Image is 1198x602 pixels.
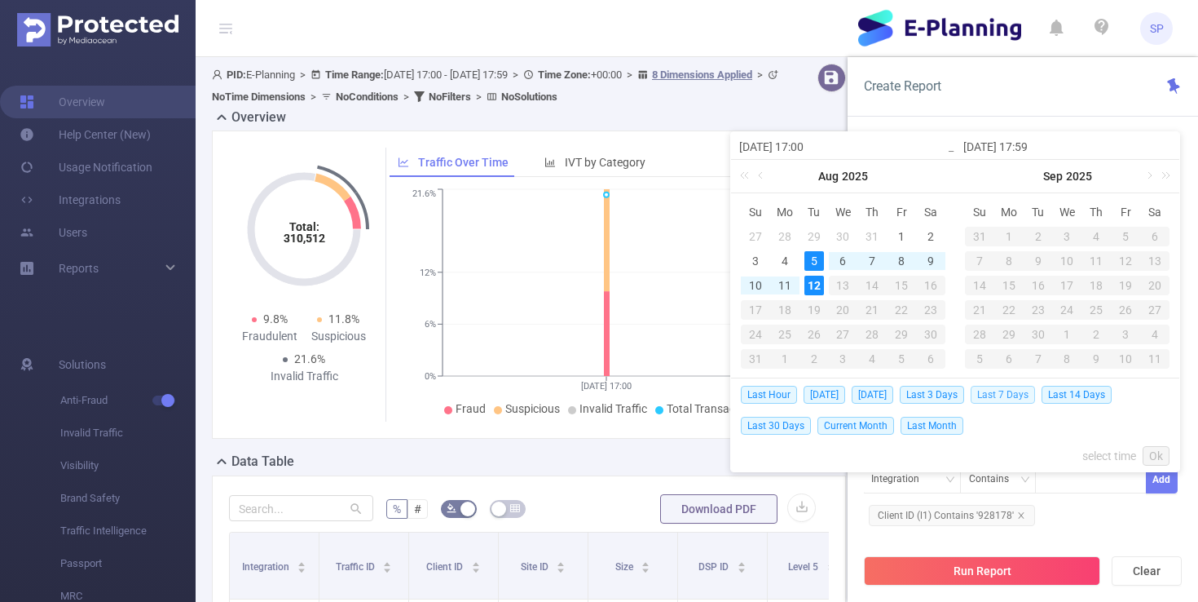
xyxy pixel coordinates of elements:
td: September 24, 2025 [1053,298,1082,322]
td: September 13, 2025 [1140,249,1169,273]
div: 6 [833,251,852,271]
div: Invalid Traffic [270,368,338,385]
button: Run Report [864,556,1100,586]
span: Client ID (l1) Contains '928178' [869,505,1035,526]
span: Last 3 Days [900,386,964,404]
span: Suspicious [505,402,560,415]
td: August 19, 2025 [799,298,829,322]
span: Su [741,205,770,219]
span: % [393,502,401,516]
td: September 7, 2025 [965,249,994,273]
div: 6 [916,349,945,369]
td: July 30, 2025 [829,224,858,249]
div: 18 [770,300,799,320]
div: 20 [1140,276,1169,295]
td: August 6, 2025 [829,249,858,273]
div: 30 [1024,325,1053,344]
div: 2 [1024,227,1053,246]
th: Mon [770,200,799,224]
button: Add [1146,465,1178,494]
div: 2 [1081,325,1111,344]
td: August 26, 2025 [799,322,829,347]
div: 30 [916,325,945,344]
span: Tu [1024,205,1053,219]
span: E-Planning [DATE] 17:00 - [DATE] 17:59 +00:00 [212,69,782,103]
a: Aug [817,160,840,193]
div: 28 [775,227,795,246]
td: September 10, 2025 [1053,249,1082,273]
td: October 4, 2025 [1140,322,1169,347]
tspan: 6% [425,320,436,330]
td: October 3, 2025 [1111,322,1140,347]
a: 2025 [1064,160,1094,193]
td: August 25, 2025 [770,322,799,347]
span: Th [857,205,887,219]
span: Mo [994,205,1024,219]
a: Integrations [20,184,121,216]
th: Fri [887,200,916,224]
div: 15 [994,276,1024,295]
td: September 12, 2025 [1111,249,1140,273]
td: September 16, 2025 [1024,273,1053,298]
div: 21 [857,300,887,320]
td: September 19, 2025 [1111,273,1140,298]
td: October 7, 2025 [1024,347,1053,371]
div: 7 [862,251,882,271]
div: 10 [1111,349,1140,369]
td: October 8, 2025 [1053,347,1082,371]
th: Thu [857,200,887,224]
button: Clear [1112,556,1182,586]
div: 4 [1140,325,1169,344]
th: Fri [1111,200,1140,224]
td: August 31, 2025 [741,347,770,371]
div: 31 [965,227,994,246]
td: September 17, 2025 [1053,273,1082,298]
span: Su [965,205,994,219]
th: Thu [1081,200,1111,224]
span: Create Report [864,78,941,94]
u: 8 Dimensions Applied [652,69,752,81]
i: icon: caret-up [297,560,306,564]
span: [DATE] [804,386,845,404]
b: No Filters [429,91,471,103]
i: icon: table [510,503,520,513]
div: 2 [921,227,940,246]
div: 30 [833,227,852,246]
td: July 31, 2025 [857,224,887,249]
span: > [295,69,311,81]
tspan: 310,512 [284,232,325,245]
div: 5 [965,349,994,369]
b: Time Zone: [538,69,591,81]
i: icon: caret-up [383,560,392,564]
td: July 27, 2025 [741,224,770,249]
div: 3 [746,251,765,271]
span: Fr [887,205,916,219]
div: 10 [1053,251,1082,271]
a: Next year (Control + right) [1152,160,1174,193]
td: August 11, 2025 [770,273,799,298]
td: September 21, 2025 [965,298,994,322]
td: August 30, 2025 [916,322,945,347]
td: September 11, 2025 [1081,249,1111,273]
th: Mon [994,200,1024,224]
td: July 29, 2025 [799,224,829,249]
div: 3 [1053,227,1082,246]
span: > [399,91,414,103]
div: 27 [829,325,858,344]
td: September 2, 2025 [799,347,829,371]
div: 28 [857,325,887,344]
div: 2 [799,349,829,369]
td: August 17, 2025 [741,298,770,322]
div: Integration [871,466,931,493]
td: August 5, 2025 [799,249,829,273]
div: 5 [804,251,824,271]
td: September 1, 2025 [770,347,799,371]
span: Sa [1140,205,1169,219]
div: 22 [887,300,916,320]
td: October 1, 2025 [1053,322,1082,347]
span: Anti-Fraud [60,384,196,417]
div: 7 [965,251,994,271]
div: 4 [775,251,795,271]
tspan: 12% [420,268,436,278]
td: August 12, 2025 [799,273,829,298]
